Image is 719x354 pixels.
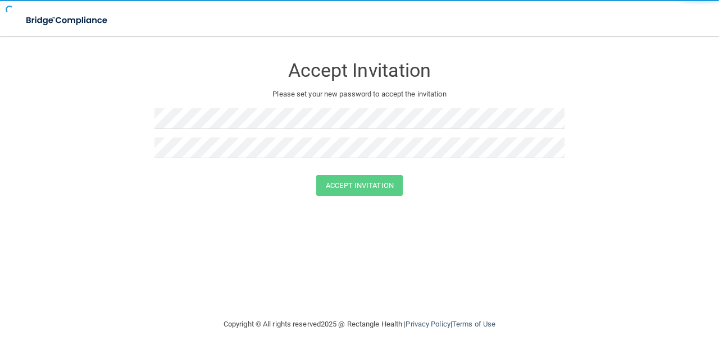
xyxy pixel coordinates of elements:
button: Accept Invitation [316,175,403,196]
a: Privacy Policy [406,320,450,328]
div: Copyright © All rights reserved 2025 @ Rectangle Health | | [154,306,565,342]
h3: Accept Invitation [154,60,565,81]
img: bridge_compliance_login_screen.278c3ca4.svg [17,9,118,32]
p: Please set your new password to accept the invitation [163,88,556,101]
a: Terms of Use [452,320,495,328]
